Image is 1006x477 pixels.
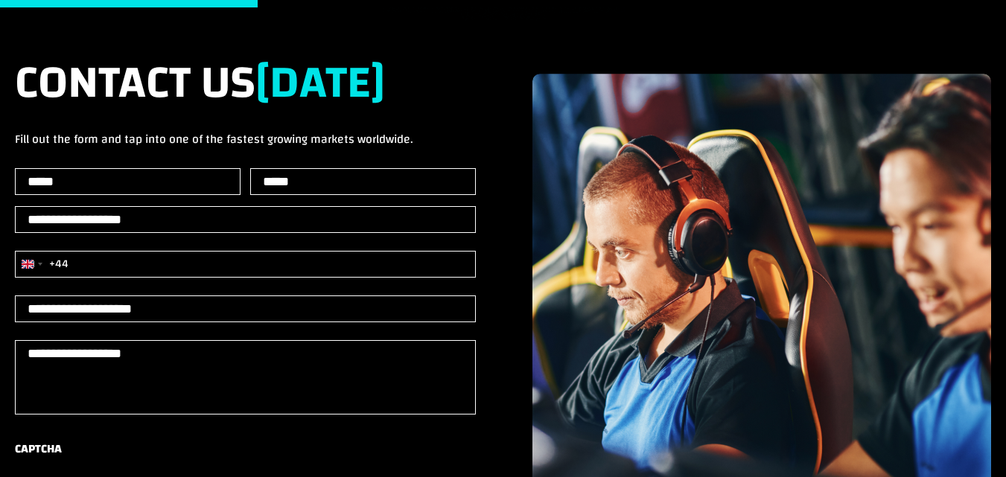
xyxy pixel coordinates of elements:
[932,406,1006,477] iframe: Chat Widget
[15,57,477,129] h2: CONTACT US
[15,129,477,149] p: Fill out the form and tap into one of the fastest growing markets worldwide.
[255,40,385,125] strong: [DATE]
[16,252,69,277] button: Selected country
[15,439,62,459] label: CAPTCHA
[49,254,69,274] div: +44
